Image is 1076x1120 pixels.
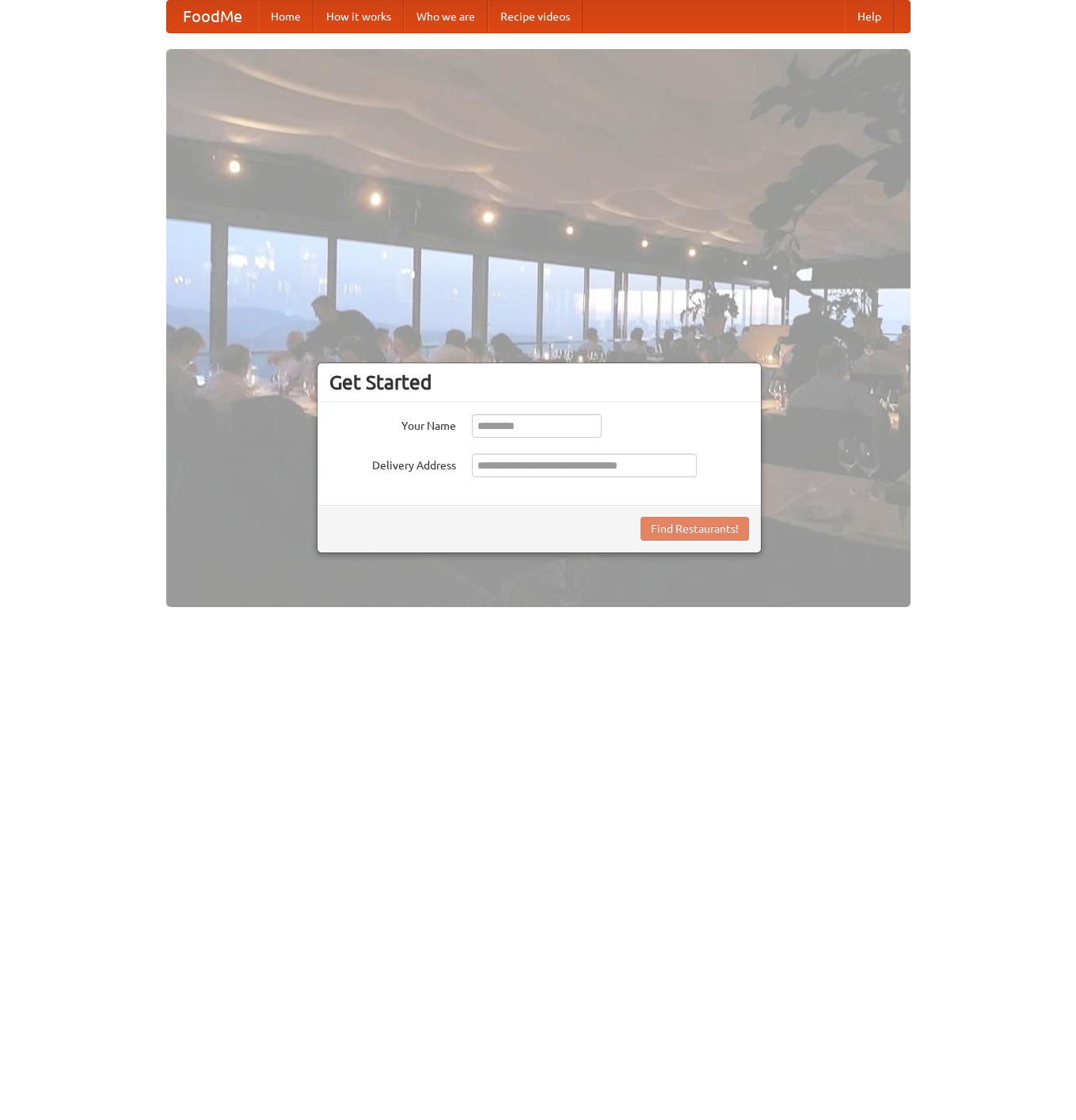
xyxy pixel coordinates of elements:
[641,517,749,541] button: Find Restaurants!
[329,454,456,473] label: Delivery Address
[258,1,314,32] a: Home
[329,414,456,434] label: Your Name
[404,1,488,32] a: Who we are
[845,1,894,32] a: Help
[167,1,258,32] a: FoodMe
[488,1,583,32] a: Recipe videos
[314,1,404,32] a: How it works
[329,370,749,394] h3: Get Started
